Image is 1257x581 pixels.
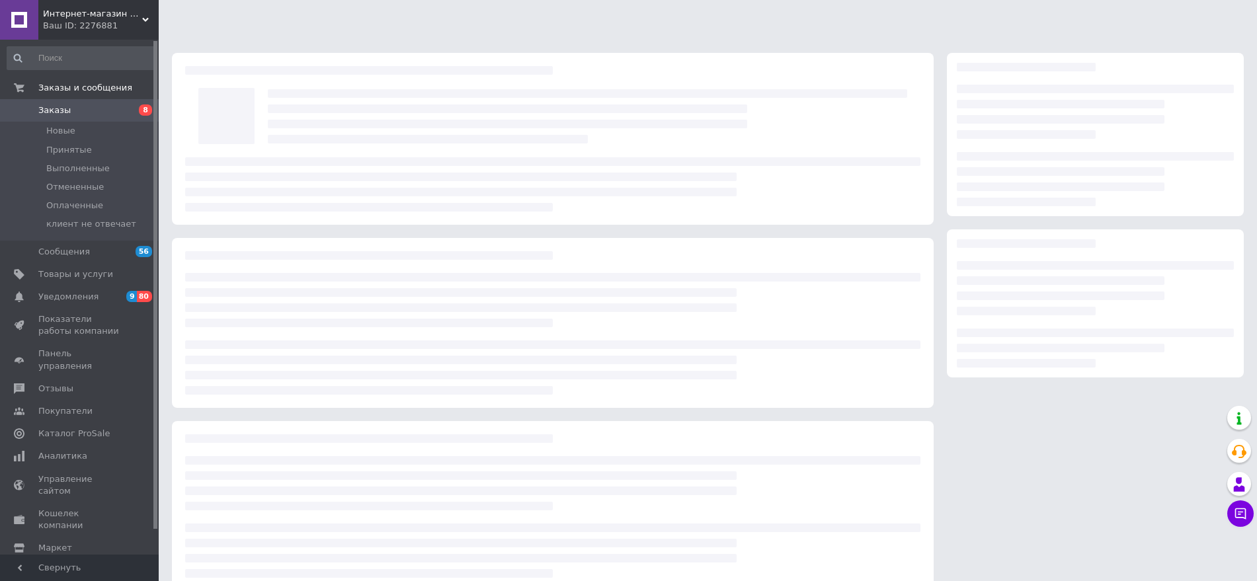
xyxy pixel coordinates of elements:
[38,473,122,497] span: Управление сайтом
[126,291,137,302] span: 9
[43,20,159,32] div: Ваш ID: 2276881
[137,291,152,302] span: 80
[46,144,92,156] span: Принятые
[38,508,122,531] span: Кошелек компании
[38,82,132,94] span: Заказы и сообщения
[38,104,71,116] span: Заказы
[136,246,152,257] span: 56
[46,200,103,212] span: Оплаченные
[38,542,72,554] span: Маркет
[7,46,156,70] input: Поиск
[46,125,75,137] span: Новые
[43,8,142,20] span: Интернет-магазин "Хоз-Трейд"
[38,383,73,395] span: Отзывы
[139,104,152,116] span: 8
[38,268,113,280] span: Товары и услуги
[38,405,93,417] span: Покупатели
[38,246,90,258] span: Сообщения
[38,291,99,303] span: Уведомления
[1227,500,1254,527] button: Чат с покупателем
[46,218,136,230] span: клиент не отвечает
[46,181,104,193] span: Отмененные
[46,163,110,174] span: Выполненные
[38,348,122,371] span: Панель управления
[38,428,110,440] span: Каталог ProSale
[38,313,122,337] span: Показатели работы компании
[38,450,87,462] span: Аналитика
